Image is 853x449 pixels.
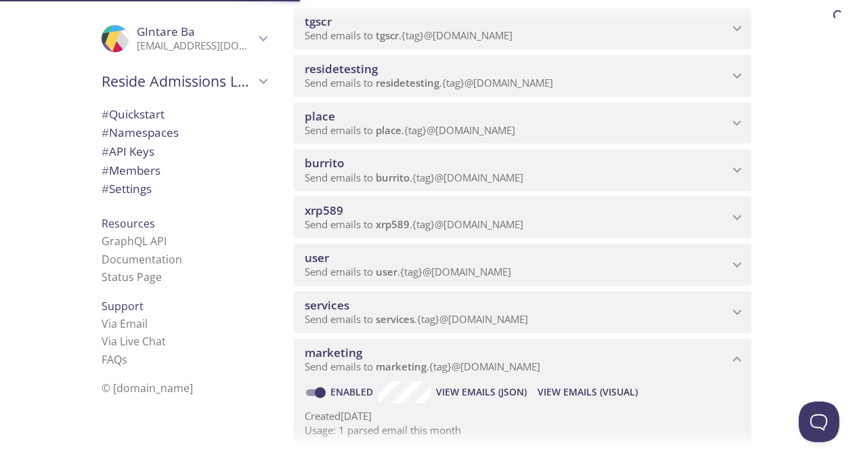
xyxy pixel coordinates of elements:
div: tgscr namespace [294,7,751,49]
span: place [305,108,335,124]
span: xrp589 [376,217,410,231]
span: # [102,144,109,159]
span: services [305,297,349,313]
div: Reside Admissions LLC team [91,64,278,99]
button: View Emails (JSON) [431,381,532,403]
span: tgscr [376,28,399,42]
div: xrp589 namespace [294,196,751,238]
span: residetesting [305,61,378,77]
span: Send emails to . {tag} @[DOMAIN_NAME] [305,76,553,89]
div: GIntare Ba [91,16,278,61]
span: # [102,106,109,122]
a: FAQ [102,352,127,367]
span: Reside Admissions LLC team [102,72,255,91]
span: Send emails to . {tag} @[DOMAIN_NAME] [305,360,540,373]
span: Send emails to . {tag} @[DOMAIN_NAME] [305,123,515,137]
p: Created [DATE] [305,409,741,423]
span: user [376,265,397,278]
span: marketing [305,345,362,360]
span: Quickstart [102,106,165,122]
a: Documentation [102,252,182,267]
span: Settings [102,181,152,196]
span: user [305,250,329,265]
span: Resources [102,216,155,231]
span: Send emails to . {tag} @[DOMAIN_NAME] [305,312,528,326]
div: residetesting namespace [294,55,751,97]
span: services [376,312,414,326]
span: Send emails to . {tag} @[DOMAIN_NAME] [305,171,523,184]
div: Members [91,161,278,180]
span: burrito [305,155,344,171]
div: services namespace [294,291,751,333]
div: Team Settings [91,179,278,198]
span: place [376,123,401,137]
a: Status Page [102,270,162,284]
a: Via Live Chat [102,334,166,349]
span: xrp589 [305,202,343,218]
div: marketing namespace [294,339,751,381]
span: residetesting [376,76,439,89]
div: place namespace [294,102,751,144]
span: Send emails to . {tag} @[DOMAIN_NAME] [305,265,511,278]
a: GraphQL API [102,234,167,249]
span: s [122,352,127,367]
p: Usage: 1 parsed email this month [305,423,741,437]
span: © [DOMAIN_NAME] [102,381,193,395]
span: Send emails to . {tag} @[DOMAIN_NAME] [305,217,523,231]
span: API Keys [102,144,154,159]
span: View Emails (Visual) [538,384,638,400]
div: API Keys [91,142,278,161]
div: burrito namespace [294,149,751,191]
span: # [102,125,109,140]
span: Members [102,163,160,178]
a: Via Email [102,316,148,331]
span: # [102,163,109,178]
span: burrito [376,171,410,184]
span: View Emails (JSON) [436,384,527,400]
div: user namespace [294,244,751,286]
span: # [102,181,109,196]
div: Namespaces [91,123,278,142]
span: Support [102,299,144,314]
button: View Emails (Visual) [532,381,643,403]
a: Enabled [328,385,378,398]
p: [EMAIL_ADDRESS][DOMAIN_NAME] [137,39,255,53]
span: Namespaces [102,125,179,140]
span: marketing [376,360,426,373]
iframe: Help Scout Beacon - Open [799,402,839,442]
span: Send emails to . {tag} @[DOMAIN_NAME] [305,28,512,42]
span: GIntare Ba [137,24,195,39]
div: Quickstart [91,105,278,124]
